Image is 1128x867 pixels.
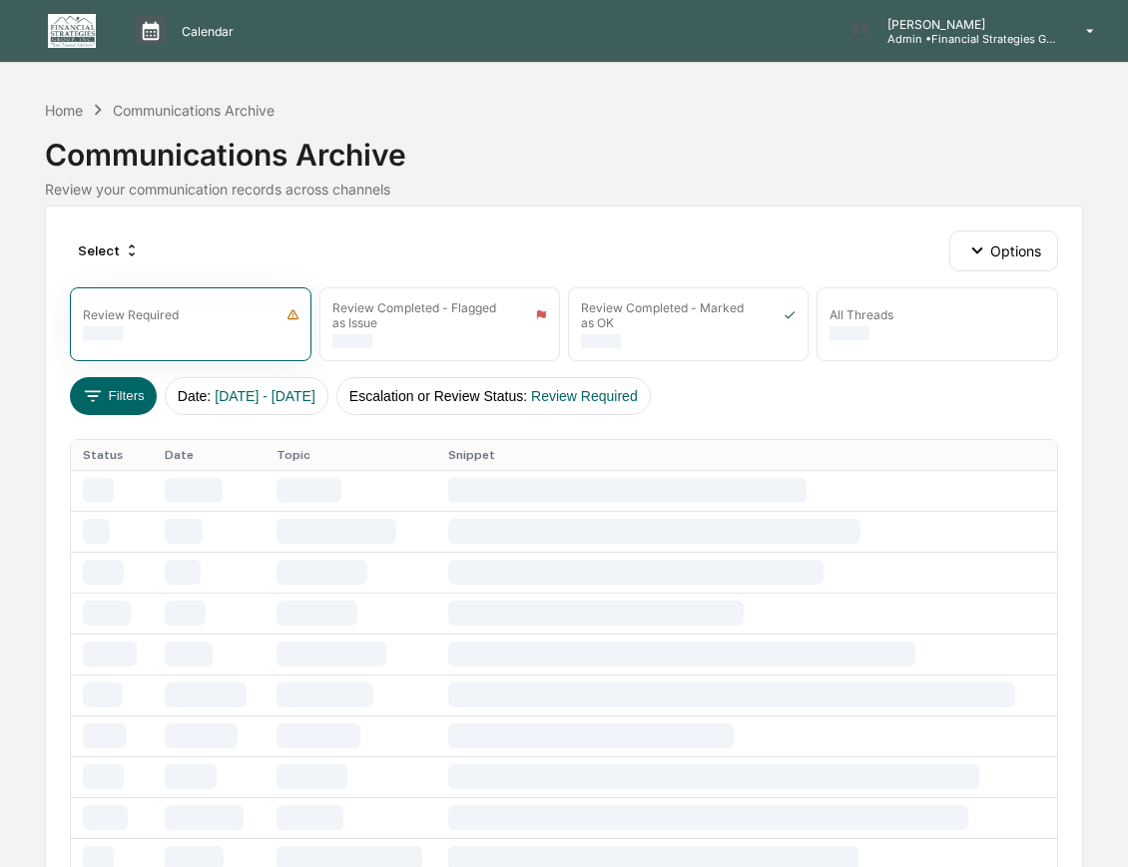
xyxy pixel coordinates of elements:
[336,377,651,415] button: Escalation or Review Status:Review Required
[215,388,315,404] span: [DATE] - [DATE]
[83,307,179,322] div: Review Required
[265,440,436,470] th: Topic
[45,181,1083,198] div: Review your communication records across channels
[45,102,83,119] div: Home
[70,234,148,266] div: Select
[71,440,153,470] th: Status
[165,377,328,415] button: Date:[DATE] - [DATE]
[166,24,244,39] p: Calendar
[70,377,157,415] button: Filters
[45,121,1083,173] div: Communications Archive
[535,308,547,321] img: icon
[436,440,1057,470] th: Snippet
[949,230,1058,270] button: Options
[871,17,1057,32] p: [PERSON_NAME]
[784,308,796,321] img: icon
[286,308,299,321] img: icon
[48,14,96,48] img: logo
[871,32,1057,46] p: Admin • Financial Strategies Group (FSG)
[531,388,638,404] span: Review Required
[581,300,759,330] div: Review Completed - Marked as OK
[153,440,265,470] th: Date
[332,300,510,330] div: Review Completed - Flagged as Issue
[830,307,893,322] div: All Threads
[113,102,275,119] div: Communications Archive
